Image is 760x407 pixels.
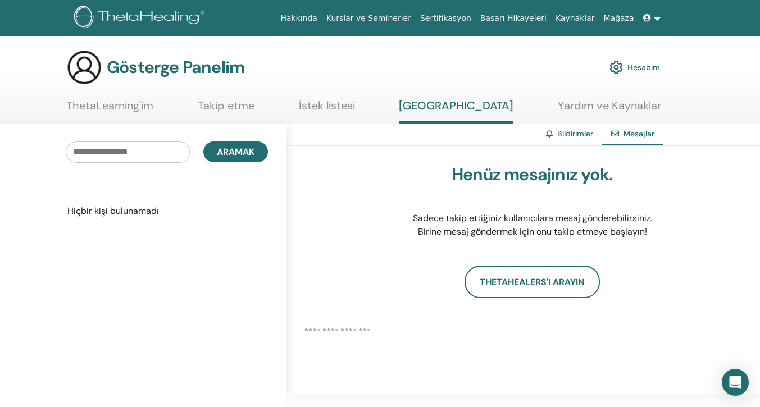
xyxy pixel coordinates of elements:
a: Başarı Hikayeleri [476,8,551,29]
a: Mağaza [599,8,638,29]
font: Mağaza [603,13,634,22]
font: Henüz mesajınız yok. [452,163,613,185]
font: Sertifikasyon [420,13,471,22]
font: ThetaLearning'im [66,98,153,113]
font: ThetaHealers'ı arayın [480,277,585,289]
font: Gösterge Panelim [107,56,244,78]
a: İstek listesi [299,99,355,121]
font: Başarı Hikayeleri [480,13,547,22]
a: Sertifikasyon [416,8,476,29]
a: Takip etme [198,99,254,121]
a: [GEOGRAPHIC_DATA] [399,99,513,124]
font: Kaynaklar [556,13,595,22]
font: Hiçbir kişi bulunamadı [67,205,159,217]
a: ThetaHealers'ı arayın [465,266,600,298]
font: [GEOGRAPHIC_DATA] [399,98,513,113]
a: Bildirimler [557,129,593,139]
button: Aramak [203,141,268,162]
font: Yardım ve Kaynaklar [558,98,661,113]
img: generic-user-icon.jpg [66,49,102,85]
font: İstek listesi [299,98,355,113]
font: Takip etme [198,98,254,113]
a: Kaynaklar [551,8,599,29]
font: Hesabım [627,63,660,73]
font: Birine mesaj göndermek için onu takip etmeye başlayın! [418,226,647,237]
a: Hakkında [276,8,322,29]
a: Yardım ve Kaynaklar [558,99,661,121]
a: Kurslar ve Seminerler [322,8,416,29]
font: Sadece takip ettiğiniz kullanıcılara mesaj gönderebilirsiniz. [413,212,652,224]
a: ThetaLearning'im [66,99,153,121]
font: Mesajlar [624,129,654,139]
font: Kurslar ve Seminerler [326,13,411,22]
div: Open Intercom Messenger [722,369,749,396]
font: Hakkında [280,13,317,22]
img: logo.png [74,6,208,31]
img: cog.svg [609,58,623,77]
a: Hesabım [609,55,660,80]
font: Aramak [217,146,254,158]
